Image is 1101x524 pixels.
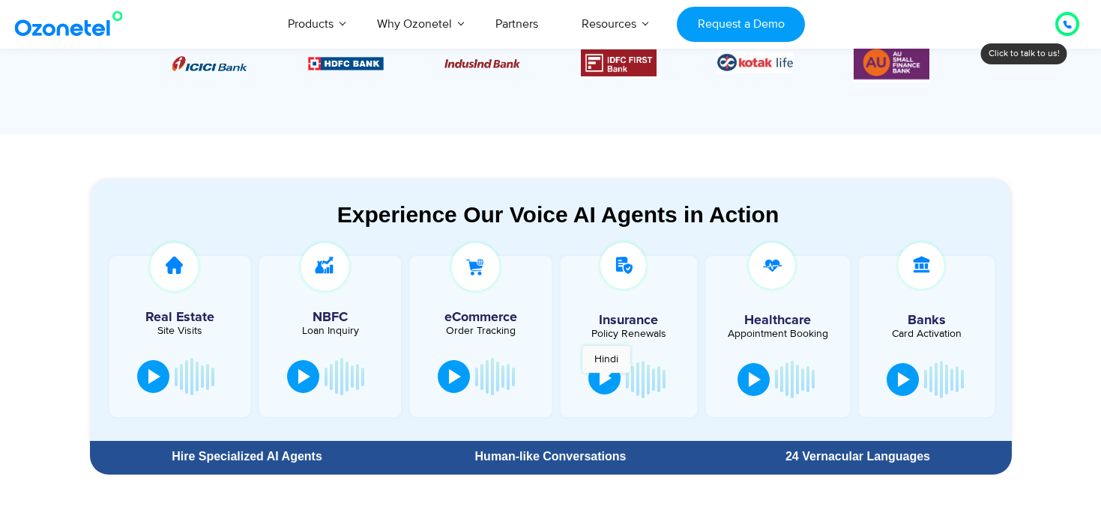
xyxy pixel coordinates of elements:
[444,54,520,72] div: 3 / 6
[105,201,1012,228] div: Experience Our Voice AI Agents in Action
[308,54,384,72] div: 2 / 6
[404,451,696,463] div: Human-like Conversations
[866,314,988,327] h5: Banks
[417,311,544,324] h5: eCommerce
[97,451,397,463] div: Hire Specialized AI Agents
[581,49,657,76] img: Picture12.png
[267,326,393,336] div: Loan Inquiry
[581,49,657,76] div: 4 / 6
[172,43,929,82] div: Image Carousel
[854,43,929,82] div: 6 / 6
[717,329,839,339] div: Appointment Booking
[117,326,244,336] div: Site Visits
[172,54,247,72] div: 1 / 6
[267,311,393,324] h5: NBFC
[444,59,520,68] img: Picture10.png
[172,56,247,71] img: Picture8.png
[568,314,690,327] h5: Insurance
[677,7,805,42] a: Request a Demo
[117,311,244,324] h5: Real Estate
[717,52,793,73] img: Picture26.jpg
[711,451,1004,463] div: 24 Vernacular Languages
[568,329,690,339] div: Policy Renewals
[866,329,988,339] div: Card Activation
[417,326,544,336] div: Order Tracking
[308,57,384,70] img: Picture9.png
[854,43,929,82] img: Picture13.png
[717,314,839,327] h5: Healthcare
[717,52,793,73] div: 5 / 6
